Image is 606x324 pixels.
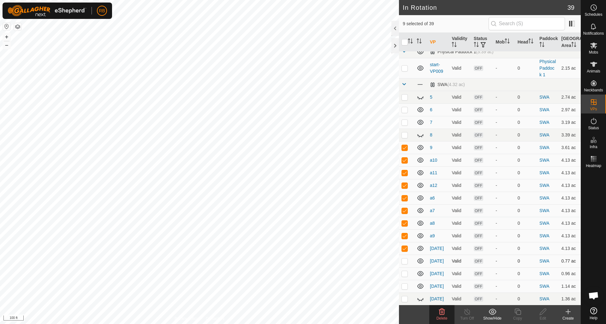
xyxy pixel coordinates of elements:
[515,192,537,204] td: 0
[496,182,512,189] div: -
[449,242,471,255] td: Valid
[474,208,483,213] span: OFF
[539,120,549,125] a: SWA
[496,233,512,239] div: -
[430,284,444,289] a: [DATE]
[496,132,512,138] div: -
[496,170,512,176] div: -
[584,88,603,92] span: Neckbands
[430,95,432,100] a: 5
[474,246,483,251] span: OFF
[571,43,576,48] p-sorticon: Activate to sort
[583,32,604,35] span: Notifications
[539,145,549,150] a: SWA
[515,255,537,267] td: 0
[559,292,581,305] td: 1.36 ac
[539,158,549,163] a: SWA
[449,166,471,179] td: Valid
[206,316,224,321] a: Contact Us
[427,33,449,52] th: VP
[496,107,512,113] div: -
[403,4,567,11] h2: In Rotation
[559,217,581,229] td: 4.13 ac
[590,145,597,149] span: Infra
[588,126,599,130] span: Status
[496,207,512,214] div: -
[430,145,432,150] a: 9
[408,39,413,44] p-sorticon: Activate to sort
[449,229,471,242] td: Valid
[496,258,512,264] div: -
[515,154,537,166] td: 0
[559,192,581,204] td: 4.13 ac
[403,20,489,27] span: 9 selected of 39
[496,195,512,201] div: -
[430,158,437,163] a: a10
[474,271,483,276] span: OFF
[14,23,21,31] button: Map Layers
[559,58,581,78] td: 2.15 ac
[515,166,537,179] td: 0
[539,296,549,301] a: SWA
[417,39,422,44] p-sorticon: Activate to sort
[515,242,537,255] td: 0
[515,204,537,217] td: 0
[539,221,549,226] a: SWA
[539,59,556,77] a: Physical Paddock 1
[430,183,437,188] a: a12
[449,192,471,204] td: Valid
[474,95,483,100] span: OFF
[589,50,598,54] span: Mobs
[449,280,471,292] td: Valid
[530,315,555,321] div: Edit
[430,258,444,263] a: [DATE]
[515,58,537,78] td: 0
[559,166,581,179] td: 4.13 ac
[430,132,432,137] a: 8
[515,116,537,129] td: 0
[496,157,512,164] div: -
[3,33,10,41] button: +
[474,183,483,188] span: OFF
[587,69,600,73] span: Animals
[454,315,480,321] div: Turn Off
[559,141,581,154] td: 3.61 ac
[3,23,10,30] button: Reset Map
[539,284,549,289] a: SWA
[99,8,105,14] span: RB
[449,33,471,52] th: Validity
[474,107,483,113] span: OFF
[567,3,574,12] span: 39
[8,5,86,16] img: Gallagher Logo
[474,195,483,201] span: OFF
[449,217,471,229] td: Valid
[539,183,549,188] a: SWA
[528,39,533,44] p-sorticon: Activate to sort
[449,204,471,217] td: Valid
[555,315,581,321] div: Create
[474,284,483,289] span: OFF
[449,103,471,116] td: Valid
[581,305,606,322] a: Help
[559,280,581,292] td: 1.14 ac
[496,144,512,151] div: -
[515,33,537,52] th: Head
[559,116,581,129] td: 3.19 ac
[430,233,435,238] a: a9
[3,41,10,49] button: –
[496,296,512,302] div: -
[430,208,435,213] a: a7
[474,170,483,176] span: OFF
[539,170,549,175] a: SWA
[539,132,549,137] a: SWA
[480,315,505,321] div: Show/Hide
[474,145,483,150] span: OFF
[474,66,483,71] span: OFF
[493,33,515,52] th: Mob
[537,33,559,52] th: Paddock
[590,316,597,320] span: Help
[515,267,537,280] td: 0
[430,82,465,87] div: SWA
[496,245,512,252] div: -
[430,107,432,112] a: 6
